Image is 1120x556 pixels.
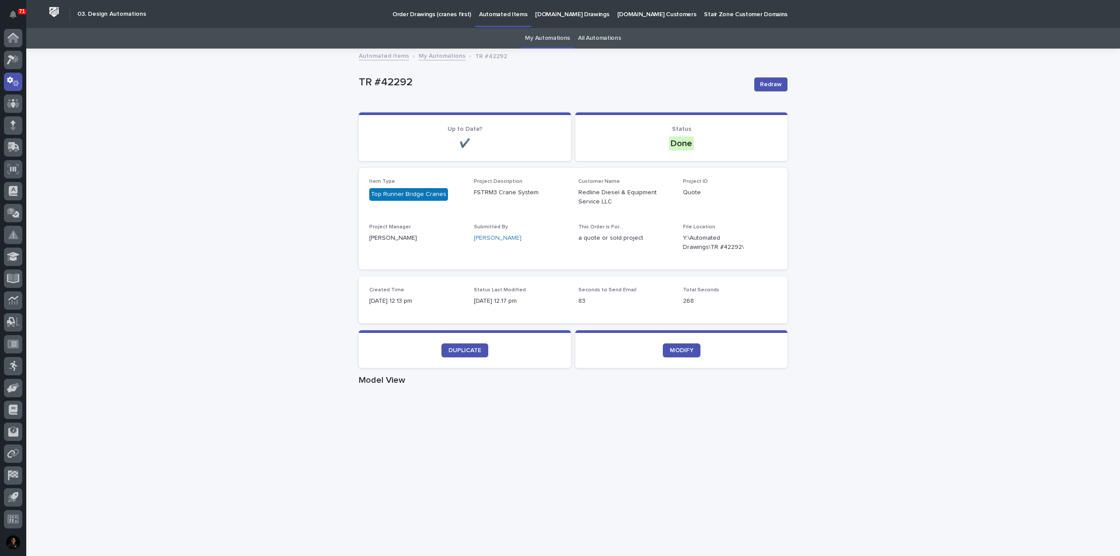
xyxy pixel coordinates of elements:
[474,179,522,184] span: Project Description
[672,126,691,132] span: Status
[578,224,623,230] span: This Order is For...
[475,51,507,60] p: TR #42292
[419,50,465,60] a: My Automations
[670,347,693,353] span: MODIFY
[369,234,463,243] p: [PERSON_NAME]
[448,347,481,353] span: DUPLICATE
[683,234,756,252] : Y:\Automated Drawings\TR #42292\
[683,188,777,197] p: Quote
[760,80,782,89] span: Redraw
[369,297,463,306] p: [DATE] 12:13 pm
[369,188,448,201] div: Top Runner Bridge Cranes
[683,179,708,184] span: Project ID
[683,297,777,306] p: 268
[578,297,672,306] p: 83
[754,77,787,91] button: Redraw
[77,10,146,18] h2: 03. Design Automations
[448,126,483,132] span: Up to Date?
[525,28,570,49] a: My Automations
[369,287,404,293] span: Created Time
[669,136,694,150] div: Done
[578,179,620,184] span: Customer Name
[46,4,62,20] img: Workspace Logo
[474,287,526,293] span: Status Last Modified
[359,50,409,60] a: Automated Items
[441,343,488,357] a: DUPLICATE
[578,28,621,49] a: All Automations
[474,224,508,230] span: Submitted By
[578,287,637,293] span: Seconds to Send Email
[4,533,22,552] button: users-avatar
[474,297,568,306] p: [DATE] 12:17 pm
[474,188,568,197] p: FSTRM3 Crane System
[359,375,787,385] h1: Model View
[369,224,411,230] span: Project Manager
[578,234,672,243] p: a quote or sold project
[369,138,560,149] p: ✔️
[11,10,22,24] div: Notifications71
[4,5,22,24] button: Notifications
[19,8,25,14] p: 71
[663,343,700,357] a: MODIFY
[369,179,395,184] span: Item Type
[359,76,747,89] p: TR #42292
[578,188,672,206] p: Redline Diesel & Equipment Service LLC
[474,234,521,243] a: [PERSON_NAME]
[683,287,719,293] span: Total Seconds
[683,224,715,230] span: File Location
